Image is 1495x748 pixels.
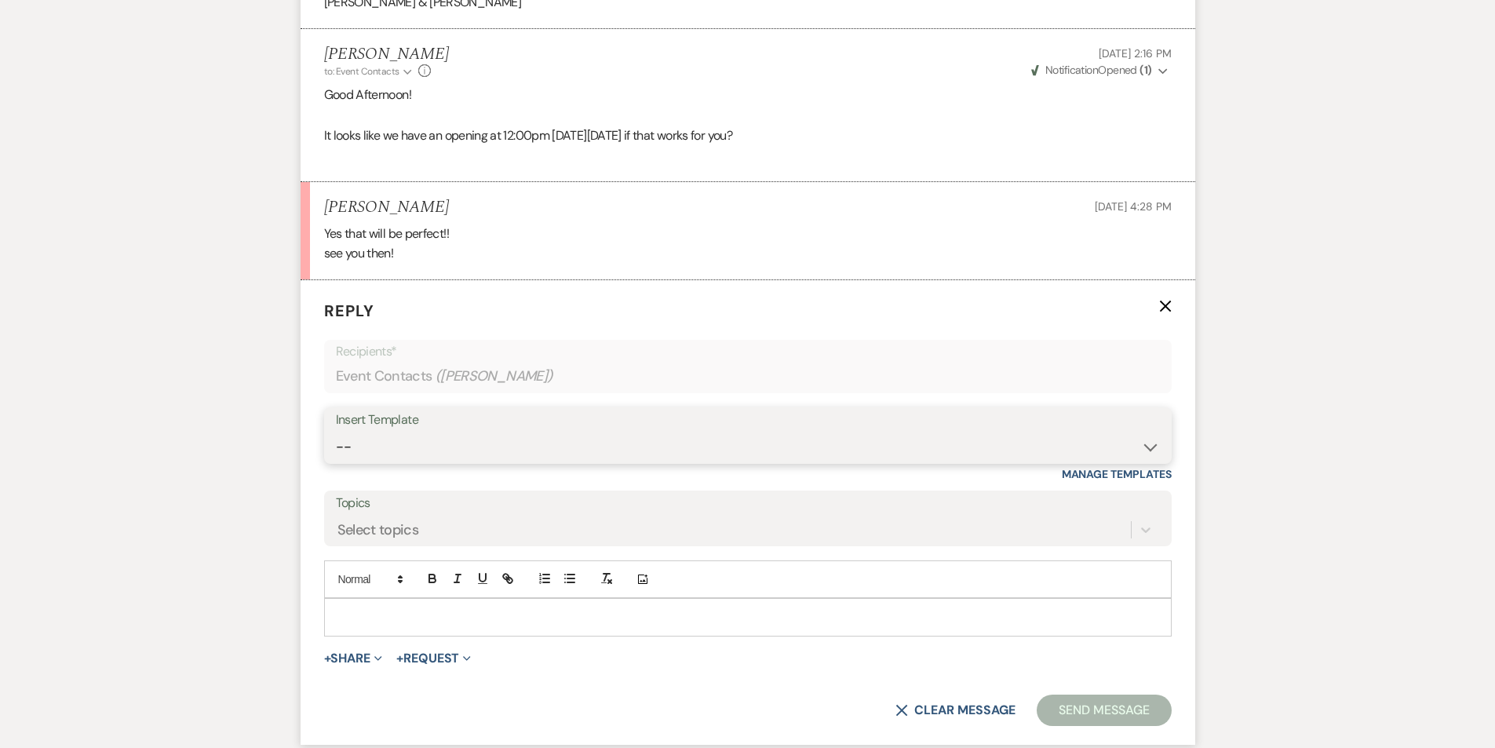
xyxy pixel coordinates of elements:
[1045,63,1098,77] span: Notification
[336,492,1160,515] label: Topics
[324,301,374,321] span: Reply
[1037,695,1171,726] button: Send Message
[324,224,1172,244] p: Yes that will be perfect!!
[1029,62,1172,78] button: NotificationOpened (1)
[1095,199,1171,213] span: [DATE] 4:28 PM
[324,126,1172,146] p: It looks like we have an opening at 12:00pm [DATE][DATE] if that works for you?
[1062,467,1172,481] a: Manage Templates
[336,409,1160,432] div: Insert Template
[324,652,331,665] span: +
[324,85,1172,105] p: Good Afternoon!
[324,198,449,217] h5: [PERSON_NAME]
[337,520,419,541] div: Select topics
[324,65,399,78] span: to: Event Contacts
[1099,46,1171,60] span: [DATE] 2:16 PM
[396,652,471,665] button: Request
[436,366,553,387] span: ( [PERSON_NAME] )
[324,64,414,78] button: to: Event Contacts
[336,361,1160,392] div: Event Contacts
[336,341,1160,362] p: Recipients*
[324,243,1172,264] p: see you then!
[895,704,1015,717] button: Clear message
[324,45,449,64] h5: [PERSON_NAME]
[324,652,383,665] button: Share
[1031,63,1152,77] span: Opened
[396,652,403,665] span: +
[1139,63,1151,77] strong: ( 1 )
